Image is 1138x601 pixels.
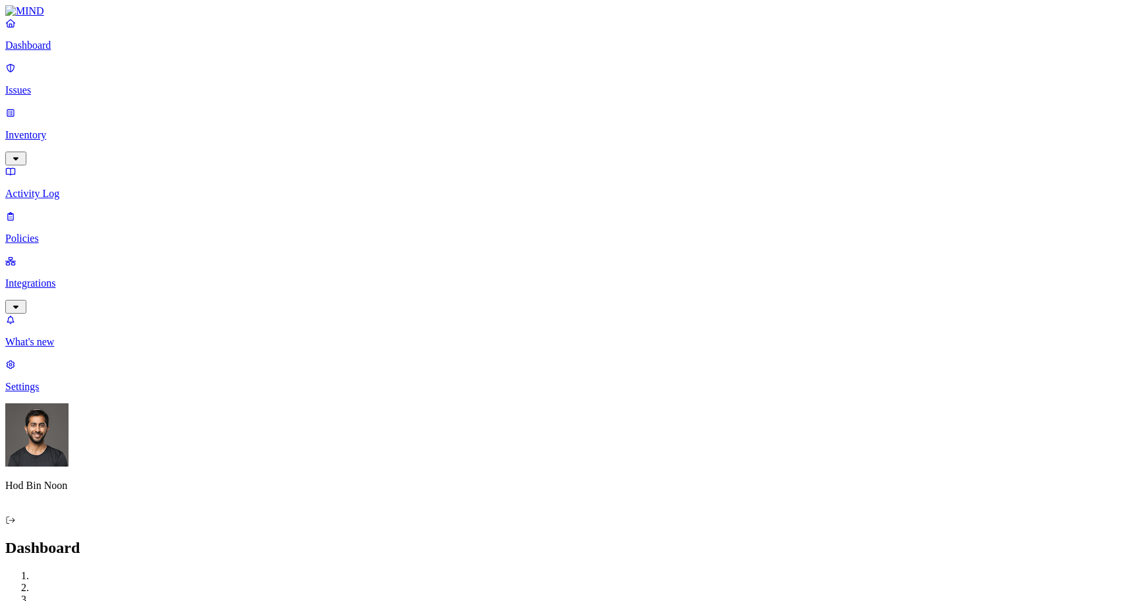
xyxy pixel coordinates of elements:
p: Integrations [5,277,1133,289]
p: Policies [5,233,1133,244]
h2: Dashboard [5,539,1133,557]
a: Issues [5,62,1133,96]
p: Inventory [5,129,1133,141]
a: Inventory [5,107,1133,163]
p: Activity Log [5,188,1133,200]
p: Issues [5,84,1133,96]
a: Settings [5,358,1133,393]
p: Hod Bin Noon [5,480,1133,492]
a: Activity Log [5,165,1133,200]
p: What's new [5,336,1133,348]
img: Hod Bin Noon [5,403,69,467]
p: Settings [5,381,1133,393]
a: What's new [5,314,1133,348]
a: Dashboard [5,17,1133,51]
a: Policies [5,210,1133,244]
img: MIND [5,5,44,17]
p: Dashboard [5,40,1133,51]
a: Integrations [5,255,1133,312]
a: MIND [5,5,1133,17]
